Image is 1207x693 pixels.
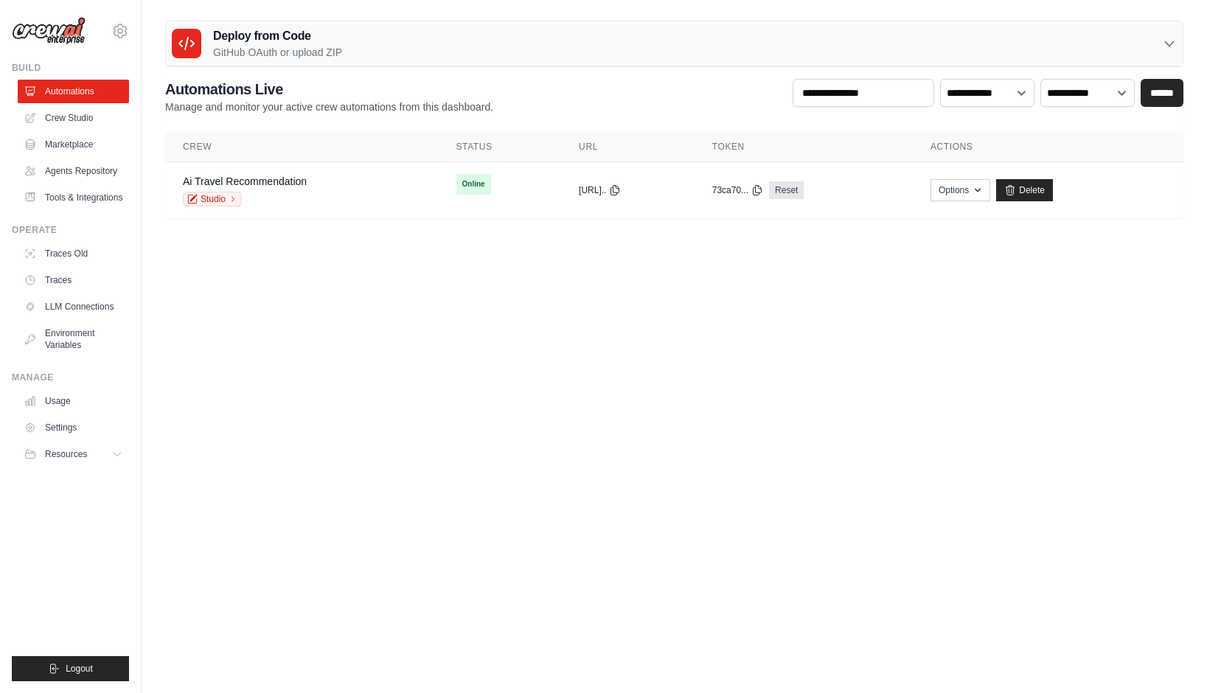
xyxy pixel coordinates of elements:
[213,45,342,60] p: GitHub OAuth or upload ZIP
[45,448,87,460] span: Resources
[996,179,1053,201] a: Delete
[12,656,129,681] button: Logout
[213,27,342,45] h3: Deploy from Code
[165,79,493,100] h2: Automations Live
[712,184,763,196] button: 73ca70...
[18,106,129,130] a: Crew Studio
[12,17,86,45] img: Logo
[66,663,93,675] span: Logout
[18,442,129,466] button: Resources
[18,133,129,156] a: Marketplace
[183,192,242,206] a: Studio
[695,132,913,162] th: Token
[769,181,804,199] a: Reset
[18,159,129,183] a: Agents Repository
[18,416,129,439] a: Settings
[183,175,307,187] a: Ai Travel Recommendation
[931,179,990,201] button: Options
[18,295,129,318] a: LLM Connections
[12,224,129,236] div: Operate
[18,80,129,103] a: Automations
[18,242,129,265] a: Traces Old
[913,132,1183,162] th: Actions
[18,268,129,292] a: Traces
[165,132,439,162] th: Crew
[18,321,129,357] a: Environment Variables
[12,62,129,74] div: Build
[456,174,491,195] span: Online
[439,132,562,162] th: Status
[18,186,129,209] a: Tools & Integrations
[18,389,129,413] a: Usage
[165,100,493,114] p: Manage and monitor your active crew automations from this dashboard.
[561,132,695,162] th: URL
[12,372,129,383] div: Manage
